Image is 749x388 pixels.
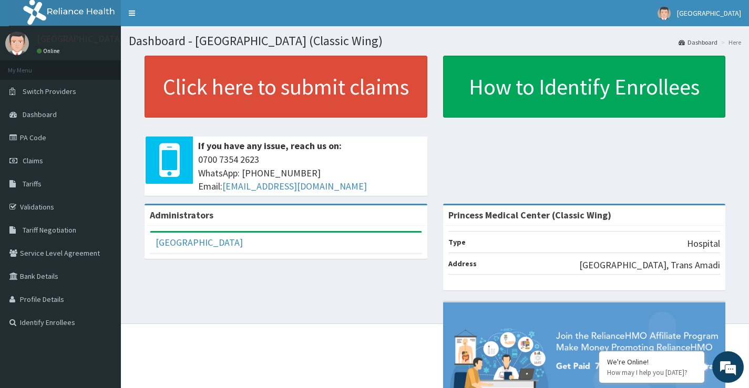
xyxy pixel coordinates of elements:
img: User Image [5,32,29,55]
a: [EMAIL_ADDRESS][DOMAIN_NAME] [222,180,367,192]
p: Hospital [687,237,720,250]
div: We're Online! [607,357,696,366]
p: How may I help you today? [607,368,696,377]
a: Click here to submit claims [145,56,427,118]
p: [GEOGRAPHIC_DATA] [37,34,124,44]
b: If you have any issue, reach us on: [198,140,342,152]
strong: Princess Medical Center (Classic Wing) [448,209,611,221]
a: How to Identify Enrollees [443,56,726,118]
span: Claims [23,156,43,165]
span: Tariffs [23,179,42,188]
span: 0700 7354 2623 WhatsApp: [PHONE_NUMBER] Email: [198,153,422,193]
a: Dashboard [679,38,717,47]
a: Online [37,47,62,55]
span: Switch Providers [23,87,76,96]
li: Here [719,38,741,47]
b: Administrators [150,209,213,221]
span: Dashboard [23,110,57,119]
img: User Image [658,7,671,20]
h1: Dashboard - [GEOGRAPHIC_DATA] (Classic Wing) [129,34,741,48]
b: Address [448,259,477,268]
b: Type [448,237,466,247]
p: [GEOGRAPHIC_DATA], Trans Amadi [579,258,720,272]
span: [GEOGRAPHIC_DATA] [677,8,741,18]
a: [GEOGRAPHIC_DATA] [156,236,243,248]
span: Tariff Negotiation [23,225,76,235]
